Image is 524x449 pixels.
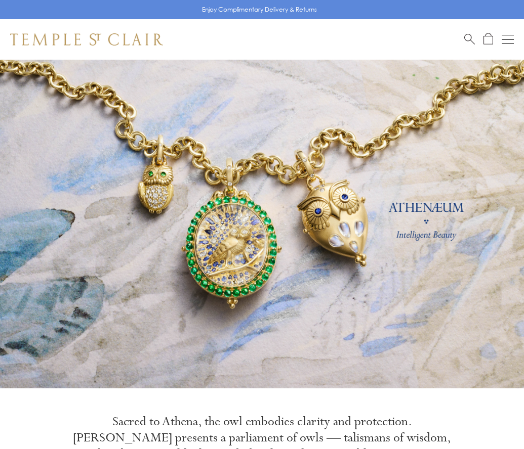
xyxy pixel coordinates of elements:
button: Open navigation [502,33,514,46]
a: Search [464,33,475,46]
p: Enjoy Complimentary Delivery & Returns [202,5,317,15]
a: Open Shopping Bag [483,33,493,46]
img: Temple St. Clair [10,33,163,46]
